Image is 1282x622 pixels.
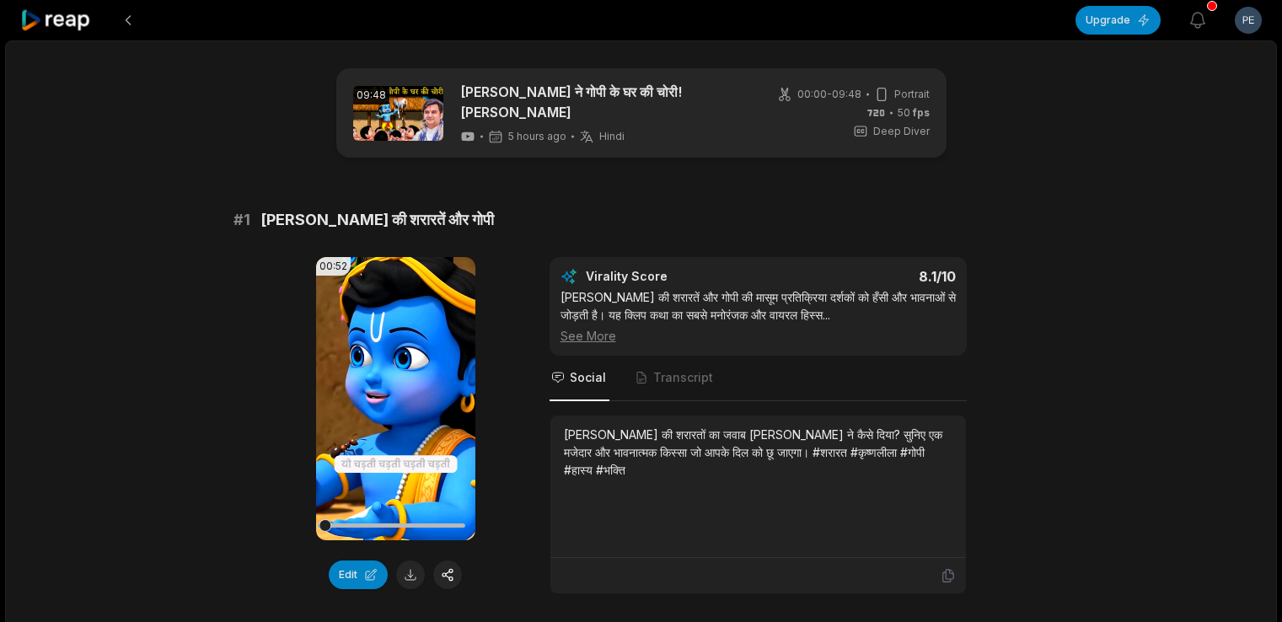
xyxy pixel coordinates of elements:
[508,130,566,143] span: 5 hours ago
[460,82,751,122] a: [PERSON_NAME] ने गोपी के घर की चोरी! [PERSON_NAME]
[797,87,861,102] span: 00:00 - 09:48
[873,124,930,139] span: Deep Diver
[913,106,930,119] span: fps
[550,356,967,401] nav: Tabs
[898,105,930,121] span: 50
[260,208,494,232] span: [PERSON_NAME] की शरारतें और गोपी
[586,268,767,285] div: Virality Score
[570,369,606,386] span: Social
[233,208,250,232] span: # 1
[329,560,388,589] button: Edit
[775,268,956,285] div: 8.1 /10
[653,369,713,386] span: Transcript
[561,288,956,345] div: [PERSON_NAME] की शरारतें और गोपी की मासूम प्रतिक्रिया दर्शकों को हँसी और भावनाओं से जोड़ती है। यह...
[599,130,625,143] span: Hindi
[1225,565,1265,605] iframe: Intercom live chat
[1075,6,1161,35] button: Upgrade
[316,257,475,540] video: Your browser does not support mp4 format.
[564,426,952,479] div: [PERSON_NAME] की शरारतों का जवाब [PERSON_NAME] ने कैसे दिया? सुनिए एक मजेदार और भावनात्मक किस्सा ...
[894,87,930,102] span: Portrait
[561,327,956,345] div: See More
